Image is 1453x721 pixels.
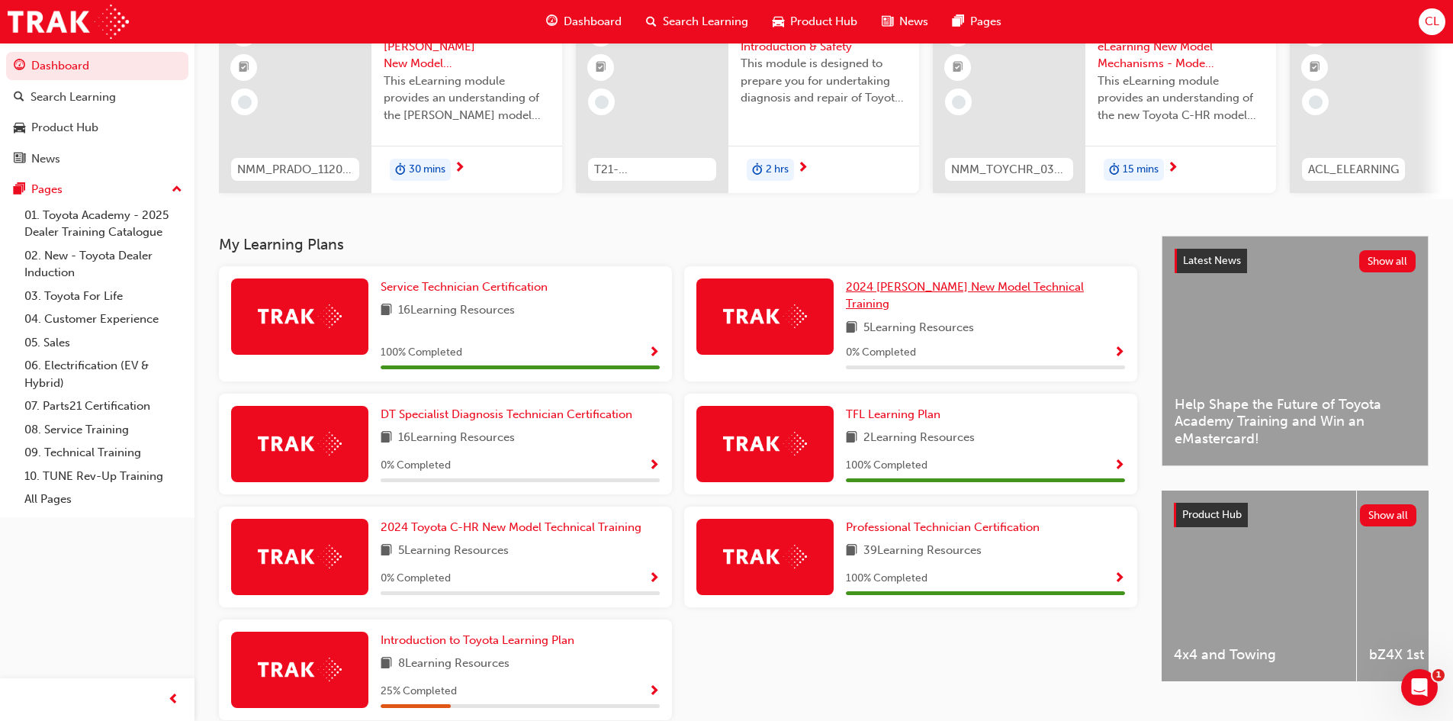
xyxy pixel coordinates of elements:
[31,181,63,198] div: Pages
[1114,343,1125,362] button: Show Progress
[1109,160,1120,180] span: duration-icon
[1308,161,1399,179] span: ACL_ELEARNING
[596,58,606,78] span: booktick-icon
[953,12,964,31] span: pages-icon
[773,12,784,31] span: car-icon
[863,429,975,448] span: 2 Learning Resources
[576,8,919,193] a: 0T21-FOD_HVIS_PREREQElectrification Introduction & SafetyThis module is designed to prepare you f...
[863,542,982,561] span: 39 Learning Resources
[648,572,660,586] span: Show Progress
[258,304,342,328] img: Trak
[6,145,188,173] a: News
[648,459,660,473] span: Show Progress
[395,160,406,180] span: duration-icon
[1098,72,1264,124] span: This eLearning module provides an understanding of the new Toyota C-HR model line-up and their Ka...
[1401,669,1438,706] iframe: Intercom live chat
[381,633,574,647] span: Introduction to Toyota Learning Plan
[595,95,609,109] span: learningRecordVerb_NONE-icon
[648,569,660,588] button: Show Progress
[846,278,1125,313] a: 2024 [PERSON_NAME] New Model Technical Training
[846,407,940,421] span: TFL Learning Plan
[258,545,342,568] img: Trak
[381,520,641,534] span: 2024 Toyota C-HR New Model Technical Training
[8,5,129,39] img: Trak
[18,244,188,285] a: 02. New - Toyota Dealer Induction
[648,685,660,699] span: Show Progress
[846,406,947,423] a: TFL Learning Plan
[1114,569,1125,588] button: Show Progress
[846,319,857,338] span: book-icon
[31,89,116,106] div: Search Learning
[846,344,916,362] span: 0 % Completed
[31,119,98,137] div: Product Hub
[1174,646,1344,664] span: 4x4 and Towing
[663,13,748,31] span: Search Learning
[18,354,188,394] a: 06. Electrification (EV & Hybrid)
[723,432,807,455] img: Trak
[1310,58,1320,78] span: booktick-icon
[18,394,188,418] a: 07. Parts21 Certification
[219,236,1137,253] h3: My Learning Plans
[239,58,249,78] span: booktick-icon
[741,55,907,107] span: This module is designed to prepare you for undertaking diagnosis and repair of Toyota & Lexus Ele...
[534,6,634,37] a: guage-iconDashboard
[1162,491,1356,681] a: 4x4 and Towing
[870,6,940,37] a: news-iconNews
[846,429,857,448] span: book-icon
[1123,161,1159,179] span: 15 mins
[381,542,392,561] span: book-icon
[1183,254,1241,267] span: Latest News
[723,304,807,328] img: Trak
[1114,572,1125,586] span: Show Progress
[1114,459,1125,473] span: Show Progress
[1162,236,1429,466] a: Latest NewsShow allHelp Shape the Future of Toyota Academy Training and Win an eMastercard!
[258,658,342,681] img: Trak
[846,280,1084,311] span: 2024 [PERSON_NAME] New Model Technical Training
[384,72,550,124] span: This eLearning module provides an understanding of the [PERSON_NAME] model line-up and its Katash...
[634,6,760,37] a: search-iconSearch Learning
[646,12,657,31] span: search-icon
[723,545,807,568] img: Trak
[14,153,25,166] span: news-icon
[1175,396,1416,448] span: Help Shape the Future of Toyota Academy Training and Win an eMastercard!
[381,344,462,362] span: 100 % Completed
[6,83,188,111] a: Search Learning
[14,183,25,197] span: pages-icon
[381,301,392,320] span: book-icon
[797,162,808,175] span: next-icon
[381,406,638,423] a: DT Specialist Diagnosis Technician Certification
[1114,456,1125,475] button: Show Progress
[6,52,188,80] a: Dashboard
[384,21,550,72] span: 2024 Landcruiser [PERSON_NAME] New Model Mechanisms - Model Outline 1
[398,655,510,674] span: 8 Learning Resources
[18,307,188,331] a: 04. Customer Experience
[648,343,660,362] button: Show Progress
[18,488,188,511] a: All Pages
[752,160,763,180] span: duration-icon
[409,161,445,179] span: 30 mins
[172,180,182,200] span: up-icon
[970,13,1001,31] span: Pages
[18,331,188,355] a: 05. Sales
[933,8,1276,193] a: NMM_TOYCHR_032024_MODULE_12024 Toyota C-HR eLearning New Model Mechanisms - Model Outline (Module...
[952,95,966,109] span: learningRecordVerb_NONE-icon
[1360,504,1417,526] button: Show all
[648,346,660,360] span: Show Progress
[882,12,893,31] span: news-icon
[790,13,857,31] span: Product Hub
[564,13,622,31] span: Dashboard
[1098,21,1264,72] span: 2024 Toyota C-HR eLearning New Model Mechanisms - Model Outline (Module 1)
[14,91,24,105] span: search-icon
[381,683,457,700] span: 25 % Completed
[381,407,632,421] span: DT Specialist Diagnosis Technician Certification
[940,6,1014,37] a: pages-iconPages
[1182,508,1242,521] span: Product Hub
[14,121,25,135] span: car-icon
[398,429,515,448] span: 16 Learning Resources
[846,542,857,561] span: book-icon
[6,114,188,142] a: Product Hub
[648,682,660,701] button: Show Progress
[31,150,60,168] div: News
[18,465,188,488] a: 10. TUNE Rev-Up Training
